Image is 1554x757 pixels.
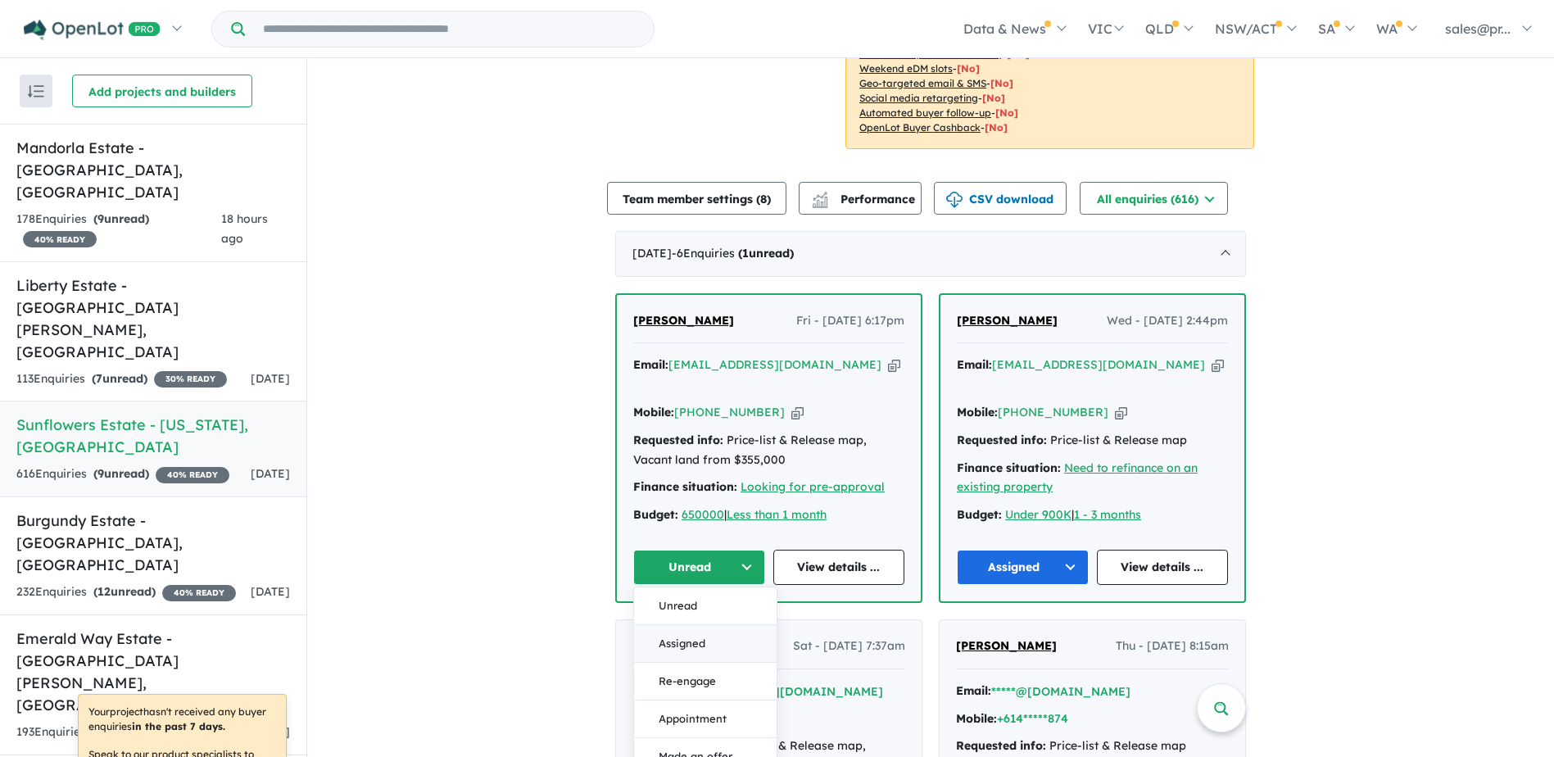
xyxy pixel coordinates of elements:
span: [DATE] [251,371,290,386]
strong: Mobile: [956,711,997,726]
img: download icon [946,192,963,208]
img: Openlot PRO Logo White [24,20,161,40]
span: 1 [742,246,749,261]
u: Social media retargeting [859,92,978,104]
button: Assigned [634,625,777,663]
h5: Burgundy Estate - [GEOGRAPHIC_DATA] , [GEOGRAPHIC_DATA] [16,510,290,576]
button: Re-engage [634,663,777,700]
strong: Budget: [633,507,678,522]
div: Price-list & Release map [956,737,1229,756]
span: 9 [97,211,104,226]
span: [PERSON_NAME] [633,313,734,328]
div: Price-list & Release map [957,431,1228,451]
u: OpenLot Buyer Cashback [859,121,981,134]
a: [PERSON_NAME] [957,311,1058,331]
strong: Email: [633,357,668,372]
a: [EMAIL_ADDRESS][DOMAIN_NAME] [992,357,1205,372]
span: [No] [982,92,1005,104]
strong: Requested info: [633,433,723,447]
a: [PERSON_NAME] [633,311,734,331]
h5: Emerald Way Estate - [GEOGRAPHIC_DATA][PERSON_NAME] , [GEOGRAPHIC_DATA] [16,628,290,716]
h5: Sunflowers Estate - [US_STATE] , [GEOGRAPHIC_DATA] [16,414,290,458]
button: Unread [633,550,765,585]
img: bar-chart.svg [812,197,828,207]
strong: ( unread) [93,211,149,226]
button: Performance [799,182,922,215]
span: 40 % READY [23,231,97,247]
span: 30 % READY [154,371,227,388]
div: 193 Enquir ies [16,723,228,742]
strong: Requested info: [956,738,1046,753]
span: - 6 Enquir ies [672,246,794,261]
span: 40 % READY [162,585,236,601]
a: 650000 [682,507,724,522]
button: Copy [791,404,804,421]
a: [PERSON_NAME] [632,637,733,656]
span: 40 % READY [156,467,229,483]
img: sort.svg [28,85,44,97]
button: Appointment [634,700,777,738]
strong: ( unread) [93,584,156,599]
button: Copy [888,356,900,374]
a: Looking for pre-approval [741,479,885,494]
span: 18 hours ago [221,211,268,246]
div: 178 Enquir ies [16,210,221,249]
u: Native ads (Promoted estate) [859,48,1003,60]
strong: Email: [957,357,992,372]
a: View details ... [1097,550,1229,585]
span: [No] [985,121,1008,134]
a: [PERSON_NAME] [956,637,1057,656]
span: sales@pr... [1445,20,1511,37]
strong: Email: [956,683,991,698]
span: 7 [96,371,102,386]
div: 113 Enquir ies [16,369,227,389]
u: Weekend eDM slots [859,62,953,75]
h5: Liberty Estate - [GEOGRAPHIC_DATA][PERSON_NAME] , [GEOGRAPHIC_DATA] [16,274,290,363]
a: [PHONE_NUMBER] [674,405,785,419]
span: Sat - [DATE] 7:37am [793,637,905,656]
span: [No] [1007,48,1030,60]
u: Automated buyer follow-up [859,107,991,119]
span: [PERSON_NAME] [956,638,1057,653]
span: 12 [97,584,111,599]
button: Copy [1115,404,1127,421]
strong: Requested info: [632,738,723,753]
strong: ( unread) [92,371,147,386]
strong: ( unread) [93,466,149,481]
p: Your project hasn't received any buyer enquiries [88,705,276,734]
span: 9 [97,466,104,481]
span: [DATE] [251,584,290,599]
a: Under 900K [1005,507,1071,522]
strong: ( unread) [738,246,794,261]
a: Need to refinance on an existing property [957,460,1198,495]
strong: Mobile: [633,405,674,419]
span: [DATE] [251,466,290,481]
a: [EMAIL_ADDRESS][DOMAIN_NAME] [668,357,881,372]
button: Assigned [957,550,1089,585]
span: [No] [990,77,1013,89]
strong: Requested info: [957,433,1047,447]
a: [PHONE_NUMBER] [998,405,1108,419]
h5: Mandorla Estate - [GEOGRAPHIC_DATA] , [GEOGRAPHIC_DATA] [16,137,290,203]
a: View details ... [773,550,905,585]
div: | [957,505,1228,525]
div: [DATE] [615,231,1246,277]
b: in the past 7 days. [132,720,225,732]
button: Copy [1212,356,1224,374]
button: Add projects and builders [72,75,252,107]
img: line-chart.svg [813,192,827,201]
a: Less than 1 month [727,507,827,522]
strong: Budget: [957,507,1002,522]
span: [No] [995,107,1018,119]
div: 232 Enquir ies [16,582,236,602]
strong: Finance situation: [633,479,737,494]
span: Wed - [DATE] 2:44pm [1107,311,1228,331]
a: 1 - 3 months [1074,507,1141,522]
button: Unread [634,587,777,625]
div: Price-list & Release map, Vacant land from $355,000 [633,431,904,470]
